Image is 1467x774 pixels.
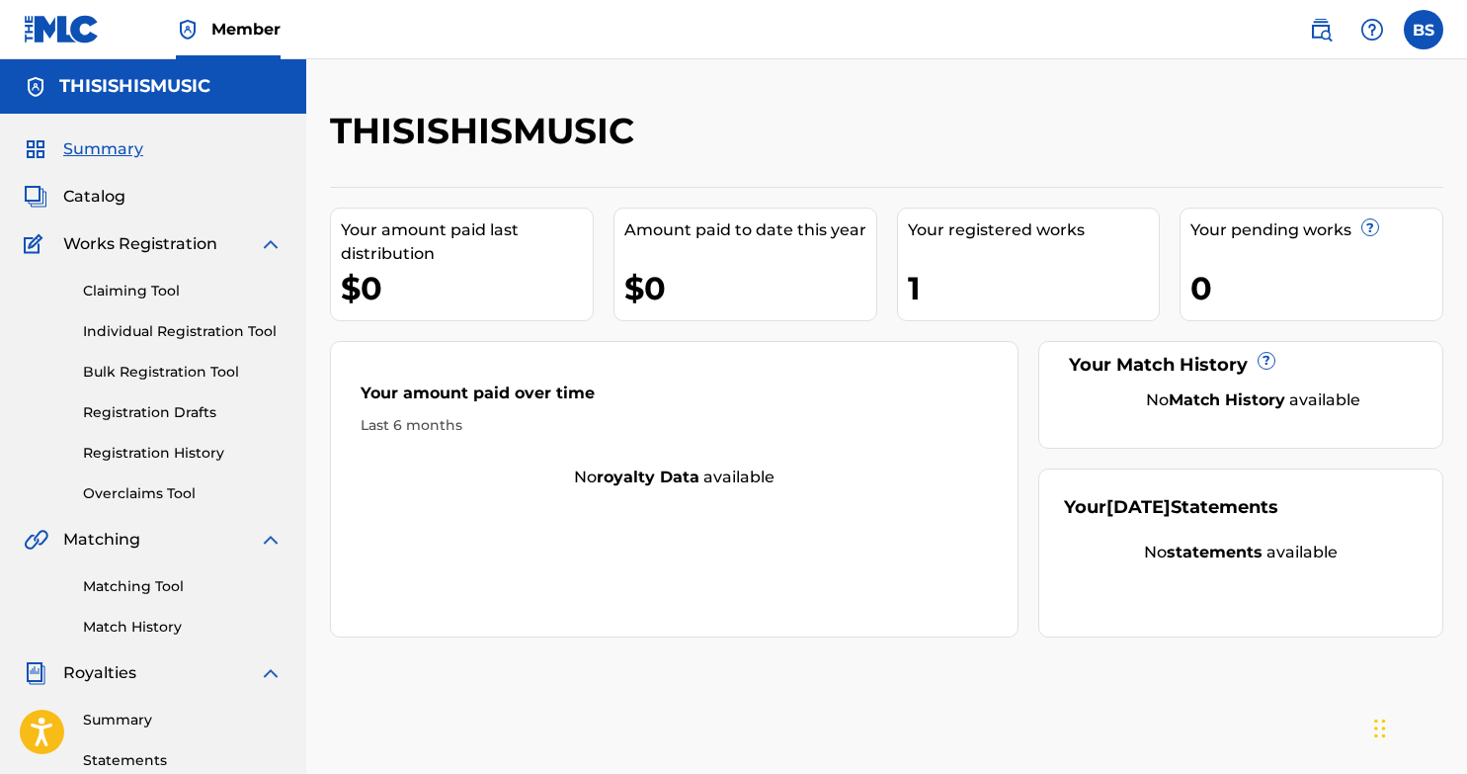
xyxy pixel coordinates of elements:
[1064,494,1278,521] div: Your Statements
[1169,390,1285,409] strong: Match History
[1064,541,1418,564] div: No available
[24,15,100,43] img: MLC Logo
[24,137,47,161] img: Summary
[1309,18,1333,42] img: search
[1259,353,1274,369] span: ?
[908,218,1160,242] div: Your registered works
[83,281,283,301] a: Claiming Tool
[176,18,200,42] img: Top Rightsholder
[24,528,48,552] img: Matching
[259,528,283,552] img: expand
[341,266,593,310] div: $0
[83,617,283,638] a: Match History
[1106,496,1171,518] span: [DATE]
[361,382,988,415] div: Your amount paid over time
[24,75,47,99] img: Accounts
[83,321,283,342] a: Individual Registration Tool
[361,415,988,436] div: Last 6 months
[83,402,283,423] a: Registration Drafts
[83,443,283,464] a: Registration History
[1190,218,1442,242] div: Your pending works
[624,218,876,242] div: Amount paid to date this year
[63,185,125,209] span: Catalog
[331,466,1018,489] div: No available
[83,362,283,383] a: Bulk Registration Tool
[59,75,210,98] h5: THISISHISMUSIC
[63,528,140,552] span: Matching
[24,185,125,209] a: CatalogCatalog
[83,483,283,504] a: Overclaims Tool
[1374,699,1386,758] div: Drag
[1404,10,1443,49] div: User Menu
[1362,219,1378,235] span: ?
[63,661,136,685] span: Royalties
[211,18,281,41] span: Member
[259,232,283,256] img: expand
[24,232,49,256] img: Works Registration
[259,661,283,685] img: expand
[1301,10,1341,49] a: Public Search
[24,137,143,161] a: SummarySummary
[341,218,593,266] div: Your amount paid last distribution
[624,266,876,310] div: $0
[1368,679,1467,774] iframe: Chat Widget
[1089,388,1418,412] div: No available
[330,109,644,153] h2: THISISHISMUSIC
[63,137,143,161] span: Summary
[1360,18,1384,42] img: help
[63,232,217,256] span: Works Registration
[1352,10,1392,49] div: Help
[24,661,47,685] img: Royalties
[1190,266,1442,310] div: 0
[1167,543,1263,561] strong: statements
[908,266,1160,310] div: 1
[24,185,47,209] img: Catalog
[83,710,283,731] a: Summary
[83,576,283,597] a: Matching Tool
[83,750,283,771] a: Statements
[1064,352,1418,379] div: Your Match History
[597,468,699,486] strong: royalty data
